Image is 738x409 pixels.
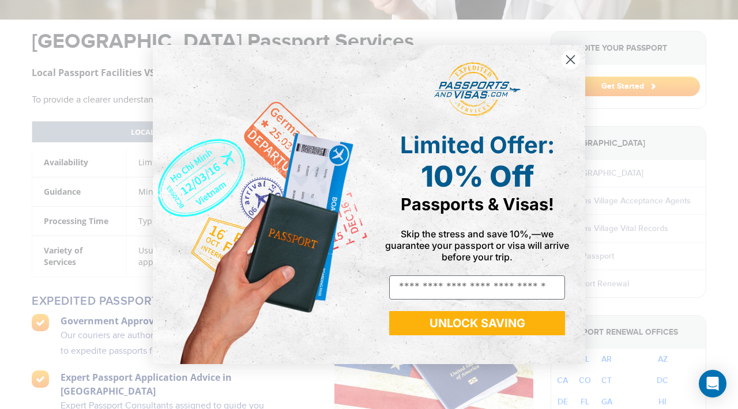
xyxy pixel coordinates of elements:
button: UNLOCK SAVING [389,311,565,335]
span: 10% Off [421,159,534,194]
span: Passports & Visas! [401,194,554,214]
img: de9cda0d-0715-46ca-9a25-073762a91ba7.png [153,45,369,363]
span: Skip the stress and save 10%,—we guarantee your passport or visa will arrive before your trip. [385,228,569,263]
div: Open Intercom Messenger [699,370,726,397]
span: Limited Offer: [400,131,555,159]
img: passports and visas [434,62,521,116]
button: Close dialog [560,50,581,70]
